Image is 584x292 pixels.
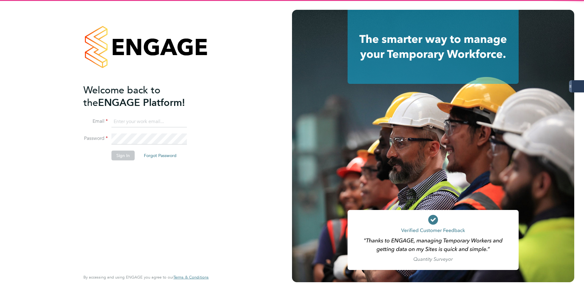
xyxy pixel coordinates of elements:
input: Enter your work email... [111,116,187,127]
button: Sign In [111,151,135,160]
span: Welcome back to the [83,84,160,109]
button: Forgot Password [139,151,181,160]
span: By accessing and using ENGAGE you agree to our [83,275,209,280]
label: Email [83,118,108,125]
a: Terms & Conditions [173,275,209,280]
h2: ENGAGE Platform! [83,84,203,109]
label: Password [83,135,108,142]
